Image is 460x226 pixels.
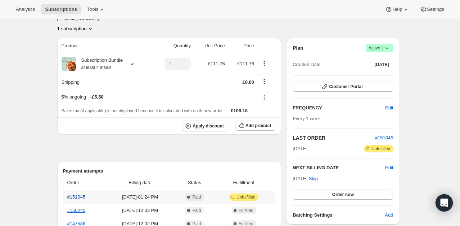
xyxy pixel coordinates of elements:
img: product img [62,57,76,71]
button: Settings [415,4,448,14]
span: £106.18 [231,108,248,113]
span: Billing date [107,179,172,186]
th: Price [227,38,256,54]
span: Order now [332,192,354,197]
div: 5% ongoing [62,94,254,101]
span: Paid [192,208,201,213]
span: [DATE] · 12:03 PM [107,207,172,214]
button: [DATE] [370,60,393,70]
button: Edit [385,164,393,171]
th: Unit Price [193,38,227,54]
span: [DATE] · 01:24 PM [107,194,172,201]
div: Open Intercom Messenger [436,194,453,212]
span: Fulfilled [239,208,253,213]
div: Subscription Bundle [76,57,123,71]
span: Unfulfilled [236,194,256,200]
span: Settings [427,6,444,12]
th: Shipping [57,74,151,90]
span: Edit [385,104,393,112]
span: Add product [245,123,271,129]
button: Subscriptions [41,4,81,14]
button: Add product [235,121,275,131]
button: Order now [293,190,393,200]
button: Edit [381,102,397,114]
button: Tools [83,4,110,14]
span: Active [369,44,391,52]
span: Apply discount [193,123,224,129]
span: Analytics [16,6,35,12]
button: Skip [305,173,322,184]
span: £0.00 [243,79,254,85]
span: Help [392,6,402,12]
button: Apply discount [182,121,228,131]
h2: FREQUENCY [293,104,385,112]
span: Skip [309,175,318,182]
span: Every 1 week [293,116,321,121]
span: £111.76 [237,61,254,66]
button: Customer Portal [293,82,393,92]
span: £111.76 [208,61,225,66]
span: Add [385,212,393,219]
a: #151045 [67,194,86,200]
a: #150240 [67,208,86,213]
button: #151045 [375,134,393,142]
button: Shipping actions [258,77,270,85]
span: [DATE] [293,145,307,152]
span: Subscriptions [45,6,77,12]
button: Product actions [258,59,270,67]
span: Unfulfilled [371,146,391,152]
span: Customer Portal [329,84,362,90]
small: at least 4 meals [81,65,112,70]
span: - £5.58 [90,94,104,101]
h2: NEXT BILLING DATE [293,164,385,171]
span: Status [177,179,212,186]
span: Sales tax (if applicable) is not displayed because it is calculated with each new order. [62,108,224,113]
button: Analytics [12,4,39,14]
span: | [382,45,383,51]
th: Quantity [151,38,193,54]
span: Fulfillment [216,179,271,186]
th: Product [57,38,151,54]
h6: Batching Settings [293,212,385,219]
a: #151045 [375,135,393,140]
button: Product actions [57,25,94,32]
th: Order [63,175,105,191]
span: Paid [192,194,201,200]
button: Add [380,209,397,221]
span: Tools [87,6,98,12]
h2: Plan [293,44,303,52]
span: [DATE] [375,62,389,68]
h2: LAST ORDER [293,134,375,142]
button: Help [381,4,414,14]
h2: Payment attempts [63,168,276,175]
span: [DATE] · [293,176,318,181]
span: Created Date [293,61,320,68]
